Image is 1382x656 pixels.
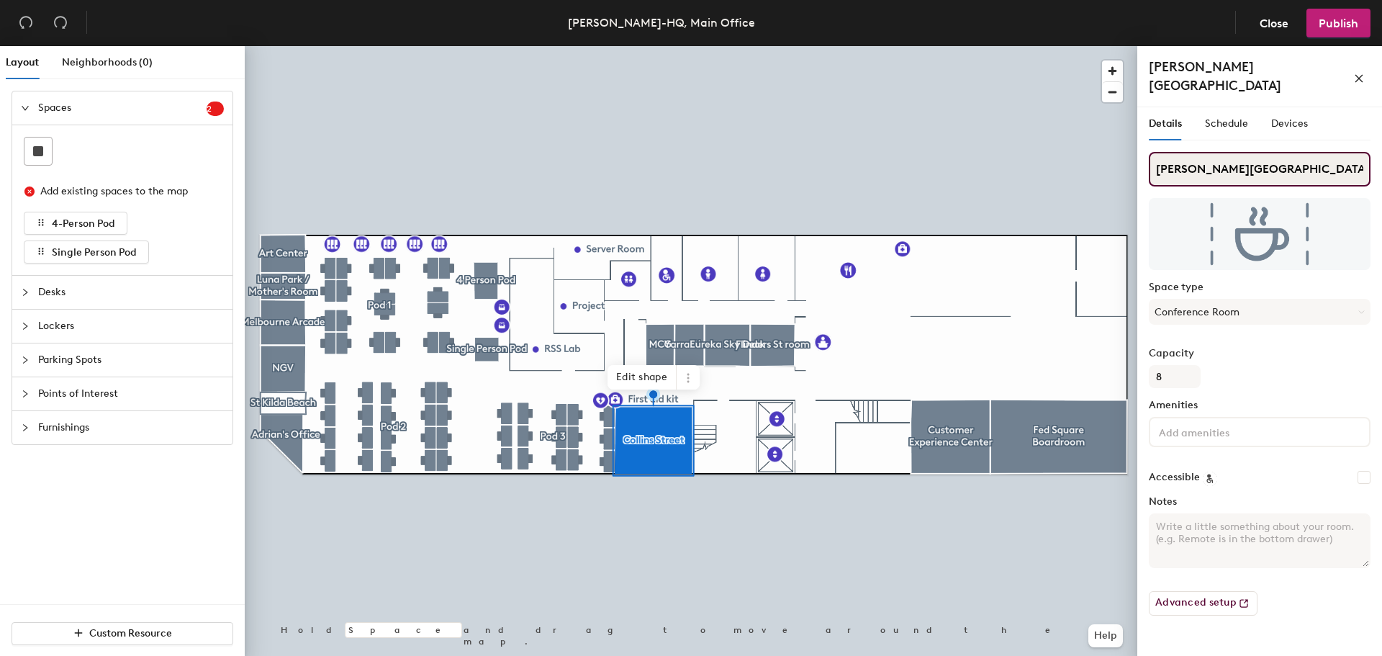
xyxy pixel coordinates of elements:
[207,102,224,116] sup: 2
[1149,282,1370,293] label: Space type
[568,14,755,32] div: [PERSON_NAME]-HQ, Main Office
[1149,400,1370,411] label: Amenities
[21,288,30,297] span: collapsed
[608,365,677,390] span: Edit shape
[24,241,149,264] button: Single Person Pod
[62,56,153,68] span: Neighborhoods (0)
[207,104,224,114] span: 2
[6,56,39,68] span: Layout
[1149,58,1347,95] h4: [PERSON_NAME][GEOGRAPHIC_DATA]
[52,217,115,230] span: 4-Person Pod
[1260,17,1288,30] span: Close
[1149,496,1370,508] label: Notes
[1319,17,1358,30] span: Publish
[52,246,137,259] span: Single Person Pod
[40,184,212,199] div: Add existing spaces to the map
[1149,299,1370,325] button: Conference Room
[38,411,224,444] span: Furnishings
[1149,198,1370,270] img: The space named Collins Street
[1156,423,1286,440] input: Add amenities
[1271,117,1308,130] span: Devices
[38,310,224,343] span: Lockers
[1247,9,1301,37] button: Close
[38,343,224,377] span: Parking Spots
[19,15,33,30] span: undo
[38,91,207,125] span: Spaces
[12,9,40,37] button: Undo (⌘ + Z)
[1149,117,1182,130] span: Details
[1149,591,1257,616] button: Advanced setup
[21,322,30,331] span: collapsed
[1306,9,1370,37] button: Publish
[21,104,30,112] span: expanded
[21,423,30,432] span: collapsed
[38,377,224,410] span: Points of Interest
[21,356,30,364] span: collapsed
[1149,472,1200,483] label: Accessible
[24,212,127,235] button: 4-Person Pod
[1149,348,1370,359] label: Capacity
[46,9,75,37] button: Redo (⌘ + ⇧ + Z)
[21,390,30,398] span: collapsed
[38,276,224,309] span: Desks
[12,622,233,645] button: Custom Resource
[1088,624,1123,647] button: Help
[1205,117,1248,130] span: Schedule
[1354,73,1364,84] span: close
[89,627,172,639] span: Custom Resource
[24,187,35,197] span: close-circle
